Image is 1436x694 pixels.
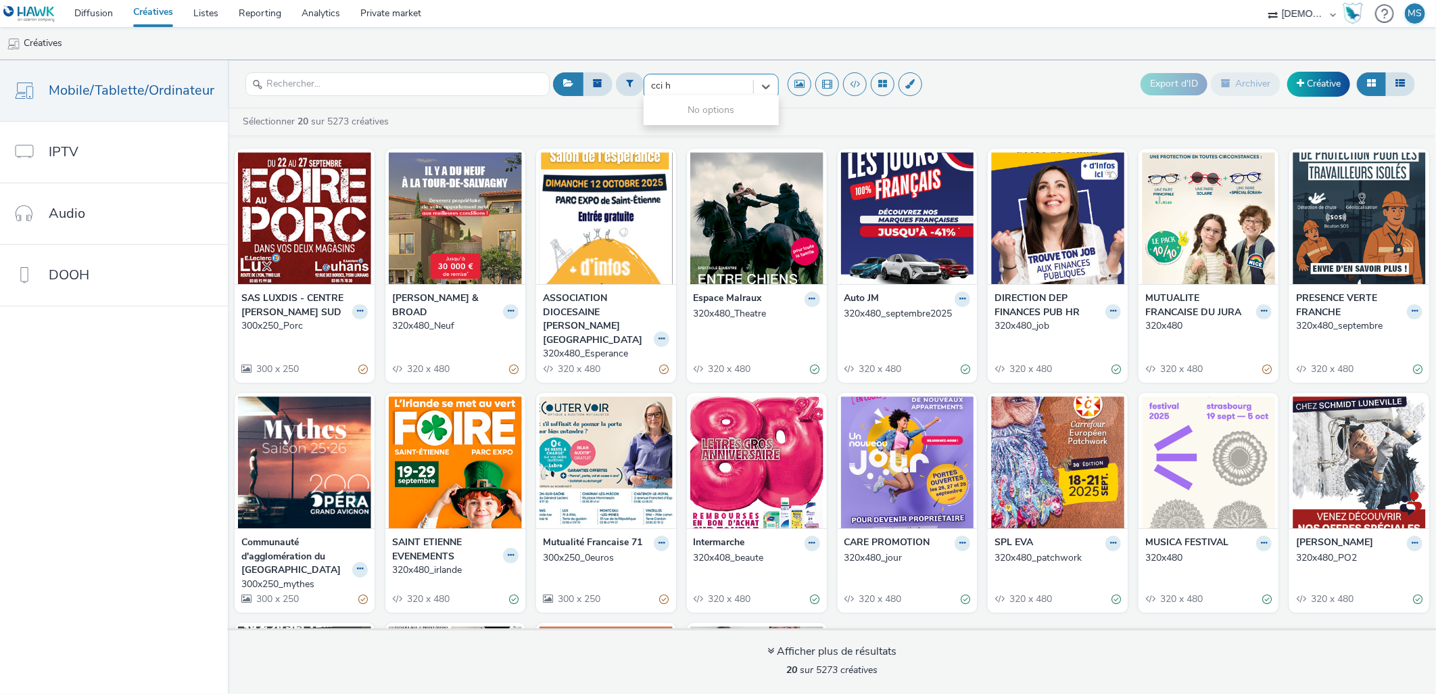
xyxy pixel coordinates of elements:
[556,593,600,605] span: 300 x 250
[1413,593,1422,607] div: Valide
[1145,551,1272,565] a: 320x480
[49,142,78,162] span: IPTV
[1296,319,1417,333] div: 320x480_septembre
[392,319,519,333] a: 320x480_Neuf
[543,551,664,565] div: 300x250_0euros
[241,319,362,333] div: 300x250_Porc
[509,593,519,607] div: Valide
[389,396,522,528] img: 320x480_irlande visual
[811,362,820,376] div: Valide
[1293,152,1426,284] img: 320x480_septembre visual
[1159,593,1203,605] span: 320 x 480
[245,72,550,96] input: Rechercher...
[995,292,1102,319] strong: DIRECTION DEP FINANCES PUB HR
[786,664,797,676] strong: 20
[1145,292,1253,319] strong: MUTUALITE FRANCAISE DU JURA
[556,363,600,375] span: 320 x 480
[7,37,20,51] img: mobile
[543,347,664,361] div: 320x480_Esperance
[509,362,519,376] div: Partiellement valide
[1262,593,1272,607] div: Valide
[1145,536,1228,551] strong: MUSICA FESTIVAL
[995,551,1116,565] div: 320x480_patchwork
[392,319,513,333] div: 320x480_Neuf
[707,363,751,375] span: 320 x 480
[1408,3,1422,24] div: MS
[1296,551,1417,565] div: 320x480_PO2
[961,362,970,376] div: Valide
[995,536,1033,551] strong: SPL EVA
[1262,362,1272,376] div: Partiellement valide
[1287,72,1350,96] a: Créative
[255,363,299,375] span: 300 x 250
[844,307,965,321] div: 320x480_septembre2025
[1296,319,1422,333] a: 320x480_septembre
[1111,593,1121,607] div: Valide
[660,593,669,607] div: Partiellement valide
[995,319,1116,333] div: 320x480_job
[1296,536,1373,551] strong: [PERSON_NAME]
[241,578,362,591] div: 300x250_mythes
[1145,319,1272,333] a: 320x480
[844,292,880,307] strong: Auto JM
[694,536,745,551] strong: Intermarche
[858,363,902,375] span: 320 x 480
[238,152,371,284] img: 300x250_Porc visual
[49,204,85,223] span: Audio
[241,115,394,128] a: Sélectionner sur 5273 créatives
[1385,72,1415,95] button: Liste
[543,347,669,361] a: 320x480_Esperance
[241,536,349,577] strong: Communauté d'agglomération du [GEOGRAPHIC_DATA]
[389,152,522,284] img: 320x480_Neuf visual
[694,307,820,321] a: 320x480_Theatre
[841,152,974,284] img: 320x480_septembre2025 visual
[241,319,368,333] a: 300x250_Porc
[241,292,349,319] strong: SAS LUXDIS - CENTRE [PERSON_NAME] SUD
[1296,292,1404,319] strong: PRESENCE VERTE FRANCHE
[49,80,214,100] span: Mobile/Tablette/Ordinateur
[1145,319,1266,333] div: 320x480
[694,551,815,565] div: 320x408_beaute
[844,307,971,321] a: 320x480_septembre2025
[841,396,974,528] img: 320x480_jour visual
[1141,73,1207,95] button: Export d'ID
[961,593,970,607] div: Valide
[1142,396,1275,528] img: 320x480 visual
[844,551,971,565] a: 320x480_jour
[1343,3,1363,24] img: Hawk Academy
[1343,3,1368,24] a: Hawk Academy
[255,593,299,605] span: 300 x 250
[660,362,669,376] div: Partiellement valide
[844,536,930,551] strong: CARE PROMOTION
[297,115,308,128] strong: 20
[392,536,500,563] strong: SAINT ETIENNE EVENEMENTS
[1296,551,1422,565] a: 320x480_PO2
[690,396,823,528] img: 320x408_beaute visual
[1293,396,1426,528] img: 320x480_PO2 visual
[543,536,642,551] strong: Mutualité Francaise 71
[1310,593,1354,605] span: 320 x 480
[995,319,1121,333] a: 320x480_job
[1159,363,1203,375] span: 320 x 480
[1008,363,1052,375] span: 320 x 480
[991,396,1124,528] img: 320x480_patchwork visual
[690,152,823,284] img: 320x480_Theatre visual
[540,152,673,284] img: 320x480_Esperance visual
[392,563,519,577] a: 320x480_irlande
[1357,72,1386,95] button: Grille
[707,593,751,605] span: 320 x 480
[543,551,669,565] a: 300x250_0euros
[49,265,89,285] span: DOOH
[995,551,1121,565] a: 320x480_patchwork
[1413,362,1422,376] div: Valide
[406,593,450,605] span: 320 x 480
[241,578,368,591] a: 300x250_mythes
[1211,72,1281,95] button: Archiver
[238,396,371,528] img: 300x250_mythes visual
[1310,363,1354,375] span: 320 x 480
[1145,551,1266,565] div: 320x480
[543,292,650,347] strong: ASSOCIATION DIOCESAINE [PERSON_NAME][GEOGRAPHIC_DATA]
[392,292,500,319] strong: [PERSON_NAME] & BROAD
[811,593,820,607] div: Valide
